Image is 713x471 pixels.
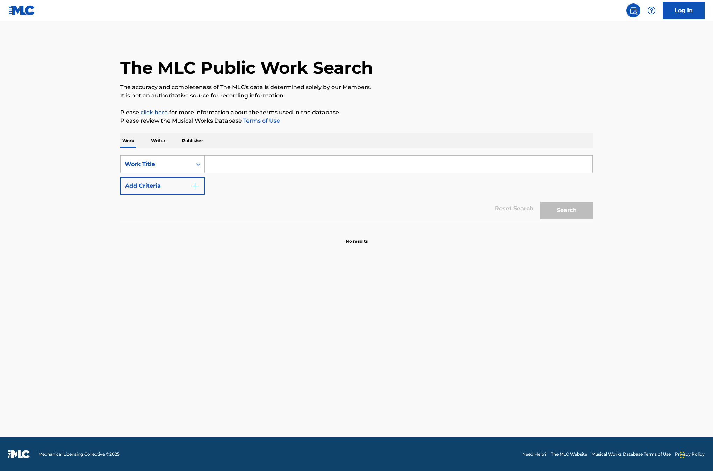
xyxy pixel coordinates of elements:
[38,451,120,457] span: Mechanical Licensing Collective © 2025
[120,177,205,195] button: Add Criteria
[591,451,671,457] a: Musical Works Database Terms of Use
[120,57,373,78] h1: The MLC Public Work Search
[120,108,593,117] p: Please for more information about the terms used in the database.
[8,5,35,15] img: MLC Logo
[644,3,658,17] div: Help
[647,6,656,15] img: help
[120,92,593,100] p: It is not an authoritative source for recording information.
[120,133,136,148] p: Work
[551,451,587,457] a: The MLC Website
[522,451,547,457] a: Need Help?
[629,6,638,15] img: search
[149,133,167,148] p: Writer
[120,117,593,125] p: Please review the Musical Works Database
[675,451,705,457] a: Privacy Policy
[120,155,593,223] form: Search Form
[191,182,199,190] img: 9d2ae6d4665cec9f34b9.svg
[141,109,168,116] a: click here
[663,2,705,19] a: Log In
[8,450,30,458] img: logo
[242,117,280,124] a: Terms of Use
[180,133,205,148] p: Publisher
[120,83,593,92] p: The accuracy and completeness of The MLC's data is determined solely by our Members.
[626,3,640,17] a: Public Search
[125,160,188,168] div: Work Title
[678,437,713,471] iframe: Chat Widget
[680,444,684,465] div: Drag
[346,230,368,245] p: No results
